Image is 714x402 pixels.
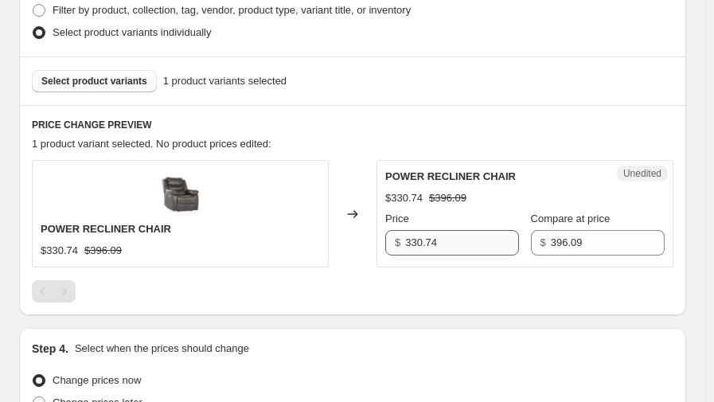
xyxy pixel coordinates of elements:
strike: $396.09 [429,190,466,206]
span: $ [540,236,546,248]
nav: Pagination [32,280,76,302]
span: Unedited [623,167,661,180]
button: Select product variants [32,70,157,92]
img: power-recliner-chair-247267_80x.jpg [157,169,205,217]
p: Select when the prices should change [75,341,249,357]
span: Change prices now [53,374,141,386]
span: $ [395,236,400,248]
h2: Step 4. [32,341,68,357]
h6: PRICE CHANGE PREVIEW [32,119,673,131]
span: Price [385,213,409,224]
span: 1 product variants selected [163,73,287,89]
div: $330.74 [385,190,423,206]
span: Filter by product, collection, tag, vendor, product type, variant title, or inventory [53,4,411,16]
span: Compare at price [531,213,611,224]
span: POWER RECLINER CHAIR [385,170,516,182]
span: Select product variants [41,75,147,88]
span: Select product variants individually [53,26,211,38]
strike: $396.09 [84,243,122,259]
div: $330.74 [41,243,78,259]
span: POWER RECLINER CHAIR [41,223,171,235]
span: 1 product variant selected. No product prices edited: [32,138,271,150]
